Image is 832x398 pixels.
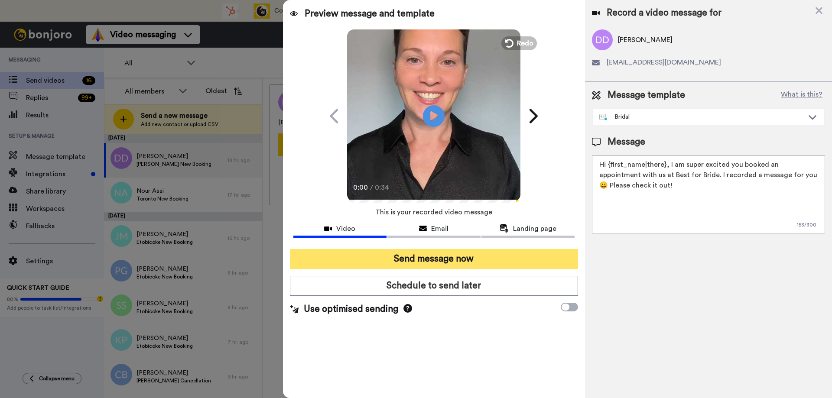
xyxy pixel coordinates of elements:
[431,223,448,234] span: Email
[290,276,578,296] button: Schedule to send later
[375,203,492,222] span: This is your recorded video message
[513,223,556,234] span: Landing page
[608,89,685,102] span: Message template
[599,113,804,121] div: Bridal
[778,89,825,102] button: What is this?
[304,303,398,316] span: Use optimised sending
[353,182,368,193] span: 0:00
[290,249,578,269] button: Send message now
[592,155,825,233] textarea: Hi {first_name|there}, I am super excited you booked an appointment with us at Best for Bride. I ...
[599,114,608,121] img: nextgen-template.svg
[370,182,373,193] span: /
[608,136,645,149] span: Message
[375,182,390,193] span: 0:34
[336,223,355,234] span: Video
